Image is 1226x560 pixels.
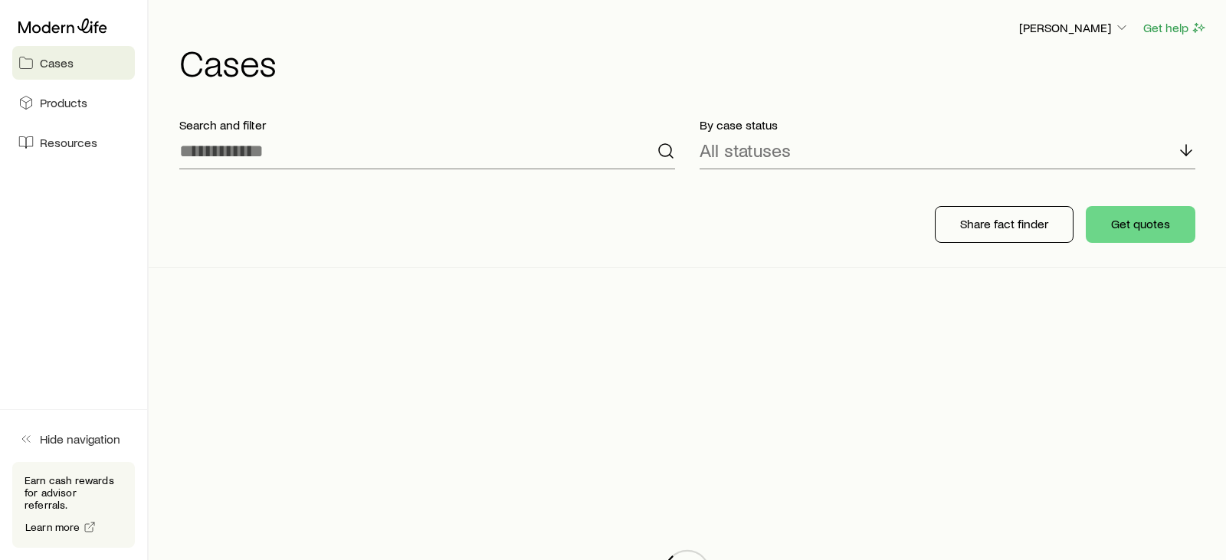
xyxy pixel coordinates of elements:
[179,117,675,133] p: Search and filter
[700,139,791,161] p: All statuses
[25,522,80,532] span: Learn more
[700,117,1195,133] p: By case status
[1019,20,1129,35] p: [PERSON_NAME]
[25,474,123,511] p: Earn cash rewards for advisor referrals.
[12,462,135,548] div: Earn cash rewards for advisor referrals.Learn more
[960,216,1048,231] p: Share fact finder
[40,431,120,447] span: Hide navigation
[40,95,87,110] span: Products
[1142,19,1208,37] button: Get help
[40,55,74,70] span: Cases
[12,46,135,80] a: Cases
[1018,19,1130,38] button: [PERSON_NAME]
[12,126,135,159] a: Resources
[40,135,97,150] span: Resources
[935,206,1074,243] button: Share fact finder
[1086,206,1195,243] button: Get quotes
[12,86,135,120] a: Products
[179,44,1208,80] h1: Cases
[12,422,135,456] button: Hide navigation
